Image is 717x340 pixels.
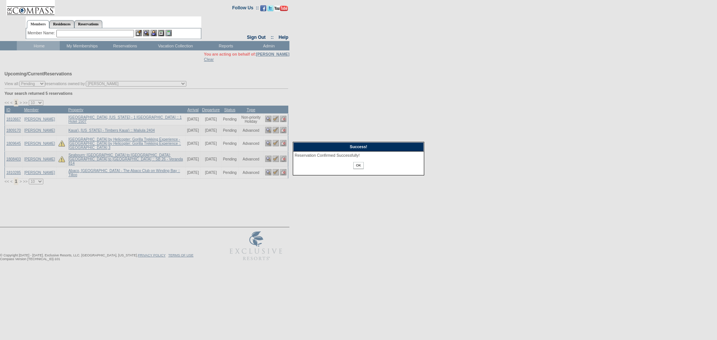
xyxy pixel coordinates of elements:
td: Follow Us :: [232,4,259,13]
img: Reservations [158,30,164,36]
img: Become our fan on Facebook [260,5,266,11]
img: Subscribe to our YouTube Channel [274,6,288,11]
a: Members [27,20,50,28]
a: Follow us on Twitter [267,7,273,12]
a: Residences [49,20,74,28]
a: Help [279,35,288,40]
div: Member Name: [28,30,56,36]
span: :: [271,35,274,40]
img: Impersonate [150,30,157,36]
img: b_edit.gif [136,30,142,36]
div: Success! [293,142,424,152]
div: Reservation Confirmed Successfully! [295,153,422,157]
img: View [143,30,149,36]
a: Sign Out [247,35,266,40]
a: Become our fan on Facebook [260,7,266,12]
a: Subscribe to our YouTube Channel [274,7,288,12]
input: OK [353,162,363,169]
img: b_calculator.gif [165,30,172,36]
a: Reservations [74,20,102,28]
img: Follow us on Twitter [267,5,273,11]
